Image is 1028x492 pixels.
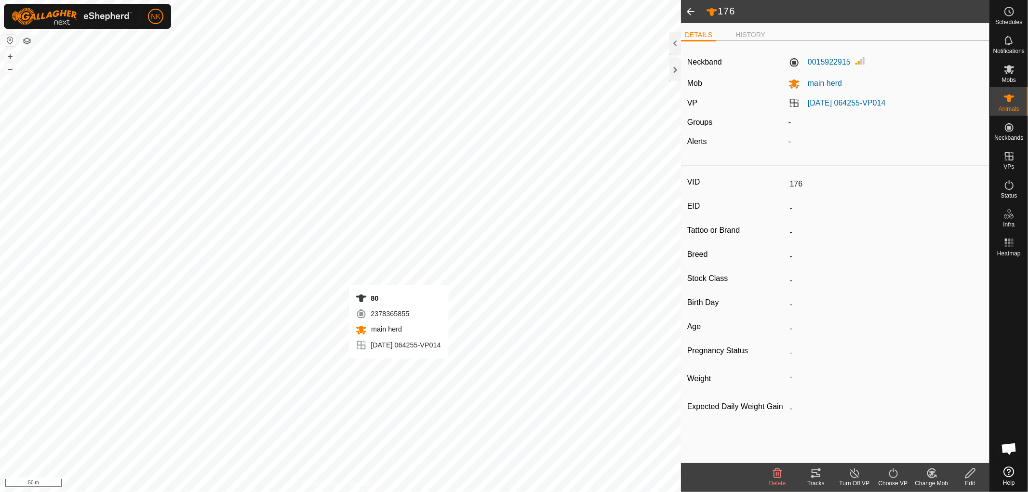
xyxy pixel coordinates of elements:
[1001,193,1017,199] span: Status
[4,35,16,46] button: Reset Map
[788,56,851,68] label: 0015922915
[687,320,786,333] label: Age
[1002,77,1016,83] span: Mobs
[687,79,702,87] label: Mob
[12,8,132,25] img: Gallagher Logo
[1003,164,1014,170] span: VPs
[355,293,441,304] div: 80
[369,325,402,333] span: main herd
[785,136,987,147] div: -
[687,369,786,389] label: Weight
[995,19,1022,25] span: Schedules
[997,251,1021,256] span: Heatmap
[1003,480,1015,486] span: Help
[769,480,786,487] span: Delete
[808,99,886,107] a: [DATE] 064255-VP014
[4,63,16,75] button: –
[990,463,1028,490] a: Help
[732,30,769,40] li: HISTORY
[687,56,722,68] label: Neckband
[303,479,339,488] a: Privacy Policy
[835,479,874,488] div: Turn Off VP
[687,99,697,107] label: VP
[854,55,866,66] img: Signal strength
[800,79,842,87] span: main herd
[355,339,441,351] div: [DATE] 064255-VP014
[993,48,1025,54] span: Notifications
[797,479,835,488] div: Tracks
[874,479,912,488] div: Choose VP
[687,137,707,146] label: Alerts
[785,117,987,128] div: -
[999,106,1019,112] span: Animals
[687,296,786,309] label: Birth Day
[687,200,786,213] label: EID
[350,479,378,488] a: Contact Us
[912,479,951,488] div: Change Mob
[687,345,786,357] label: Pregnancy Status
[687,272,786,285] label: Stock Class
[687,400,786,413] label: Expected Daily Weight Gain
[995,434,1024,463] div: Open chat
[687,248,786,261] label: Breed
[681,30,716,41] li: DETAILS
[687,176,786,188] label: VID
[4,51,16,62] button: +
[21,35,33,47] button: Map Layers
[994,135,1023,141] span: Neckbands
[355,308,441,319] div: 2378365855
[687,118,712,126] label: Groups
[1003,222,1015,227] span: Infra
[951,479,989,488] div: Edit
[687,224,786,237] label: Tattoo or Brand
[706,5,989,18] h2: 176
[151,12,160,22] span: NK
